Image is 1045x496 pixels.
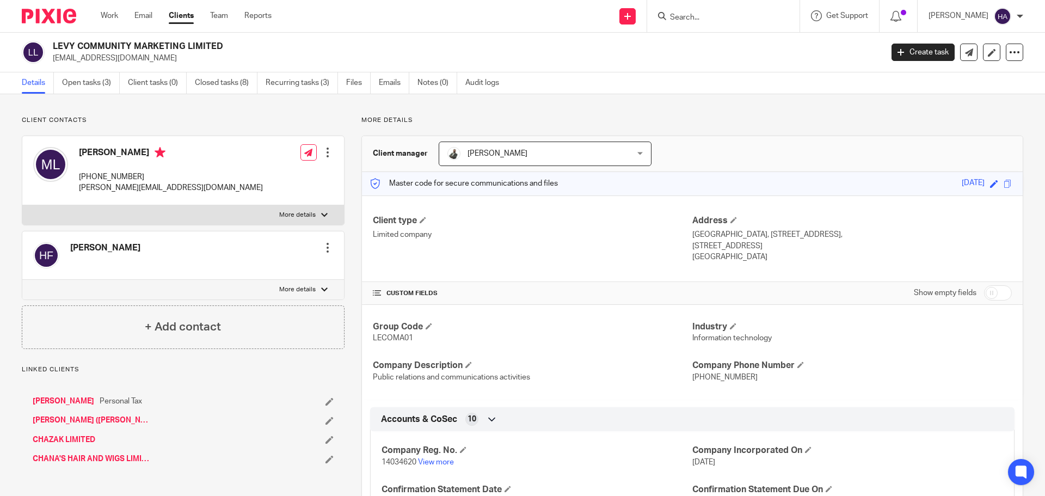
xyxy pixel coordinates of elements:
[169,10,194,21] a: Clients
[346,72,371,94] a: Files
[914,287,976,298] label: Show empty fields
[361,116,1023,125] p: More details
[929,10,988,21] p: [PERSON_NAME]
[382,458,416,466] span: 14034620
[692,321,1012,333] h4: Industry
[22,41,45,64] img: svg%3E
[373,334,413,342] span: LECOMA01
[22,72,54,94] a: Details
[279,285,316,294] p: More details
[244,10,272,21] a: Reports
[692,229,1012,240] p: [GEOGRAPHIC_DATA], [STREET_ADDRESS],
[33,147,68,182] img: svg%3E
[373,321,692,333] h4: Group Code
[962,177,985,190] div: [DATE]
[373,229,692,240] p: Limited company
[892,44,955,61] a: Create task
[379,72,409,94] a: Emails
[373,360,692,371] h4: Company Description
[417,72,457,94] a: Notes (0)
[692,252,1012,262] p: [GEOGRAPHIC_DATA]
[373,148,428,159] h3: Client manager
[465,72,507,94] a: Audit logs
[145,319,221,335] h4: + Add contact
[692,373,758,381] span: [PHONE_NUMBER]
[381,414,457,425] span: Accounts & CoSec
[468,150,527,157] span: [PERSON_NAME]
[994,8,1011,25] img: svg%3E
[79,172,263,182] p: [PHONE_NUMBER]
[22,365,345,374] p: Linked clients
[370,178,558,189] p: Master code for secure communications and files
[53,53,875,64] p: [EMAIL_ADDRESS][DOMAIN_NAME]
[53,41,711,52] h2: LEVY COMMUNITY MARKETING LIMITED
[382,484,692,495] h4: Confirmation Statement Date
[468,414,476,425] span: 10
[373,215,692,226] h4: Client type
[382,445,692,456] h4: Company Reg. No.
[210,10,228,21] a: Team
[22,9,76,23] img: Pixie
[266,72,338,94] a: Recurring tasks (3)
[134,10,152,21] a: Email
[373,373,530,381] span: Public relations and communications activities
[692,458,715,466] span: [DATE]
[195,72,257,94] a: Closed tasks (8)
[692,334,772,342] span: Information technology
[79,182,263,193] p: [PERSON_NAME][EMAIL_ADDRESS][DOMAIN_NAME]
[33,415,153,426] a: [PERSON_NAME] ([PERSON_NAME]) [PERSON_NAME]
[33,434,95,445] a: CHAZAK LIMITED
[101,10,118,21] a: Work
[279,211,316,219] p: More details
[669,13,767,23] input: Search
[692,215,1012,226] h4: Address
[33,454,153,464] a: CHANA'S HAIR AND WIGS LIMITED
[155,147,165,158] i: Primary
[33,396,94,407] a: [PERSON_NAME]
[62,72,120,94] a: Open tasks (3)
[33,242,59,268] img: svg%3E
[22,116,345,125] p: Client contacts
[70,242,140,254] h4: [PERSON_NAME]
[79,147,263,161] h4: [PERSON_NAME]
[692,484,1003,495] h4: Confirmation Statement Due On
[373,289,692,298] h4: CUSTOM FIELDS
[447,147,460,160] img: AWPHOTO_EXPERTEYE_060.JPG
[128,72,187,94] a: Client tasks (0)
[100,396,142,407] span: Personal Tax
[692,241,1012,252] p: [STREET_ADDRESS]
[418,458,454,466] a: View more
[692,445,1003,456] h4: Company Incorporated On
[692,360,1012,371] h4: Company Phone Number
[826,12,868,20] span: Get Support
